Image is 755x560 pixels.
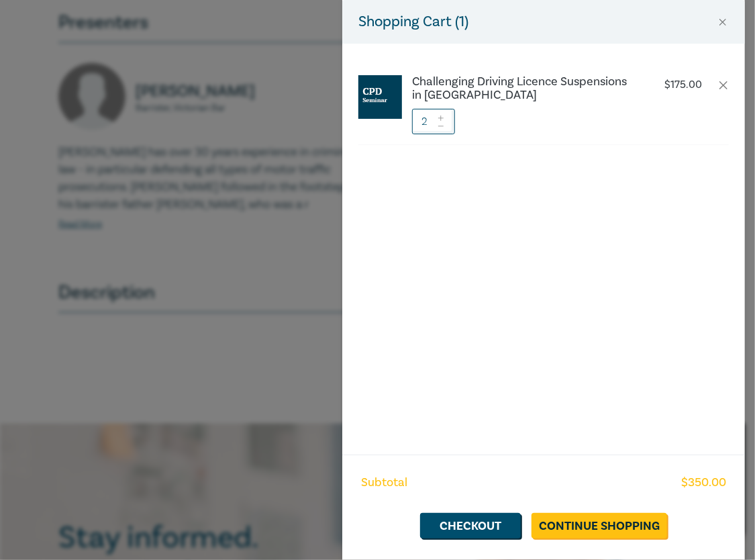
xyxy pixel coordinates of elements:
h5: Shopping Cart ( 1 ) [358,11,468,33]
p: $ 175.00 [664,79,702,91]
a: Challenging Driving Licence Suspensions in [GEOGRAPHIC_DATA] [412,75,635,102]
span: Subtotal [361,474,407,492]
button: Close [717,16,729,28]
a: Continue Shopping [532,513,667,539]
span: $ 350.00 [681,474,726,492]
img: CPD%20Seminar.jpg [358,75,402,119]
a: Checkout [420,513,521,539]
input: 1 [412,109,455,134]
